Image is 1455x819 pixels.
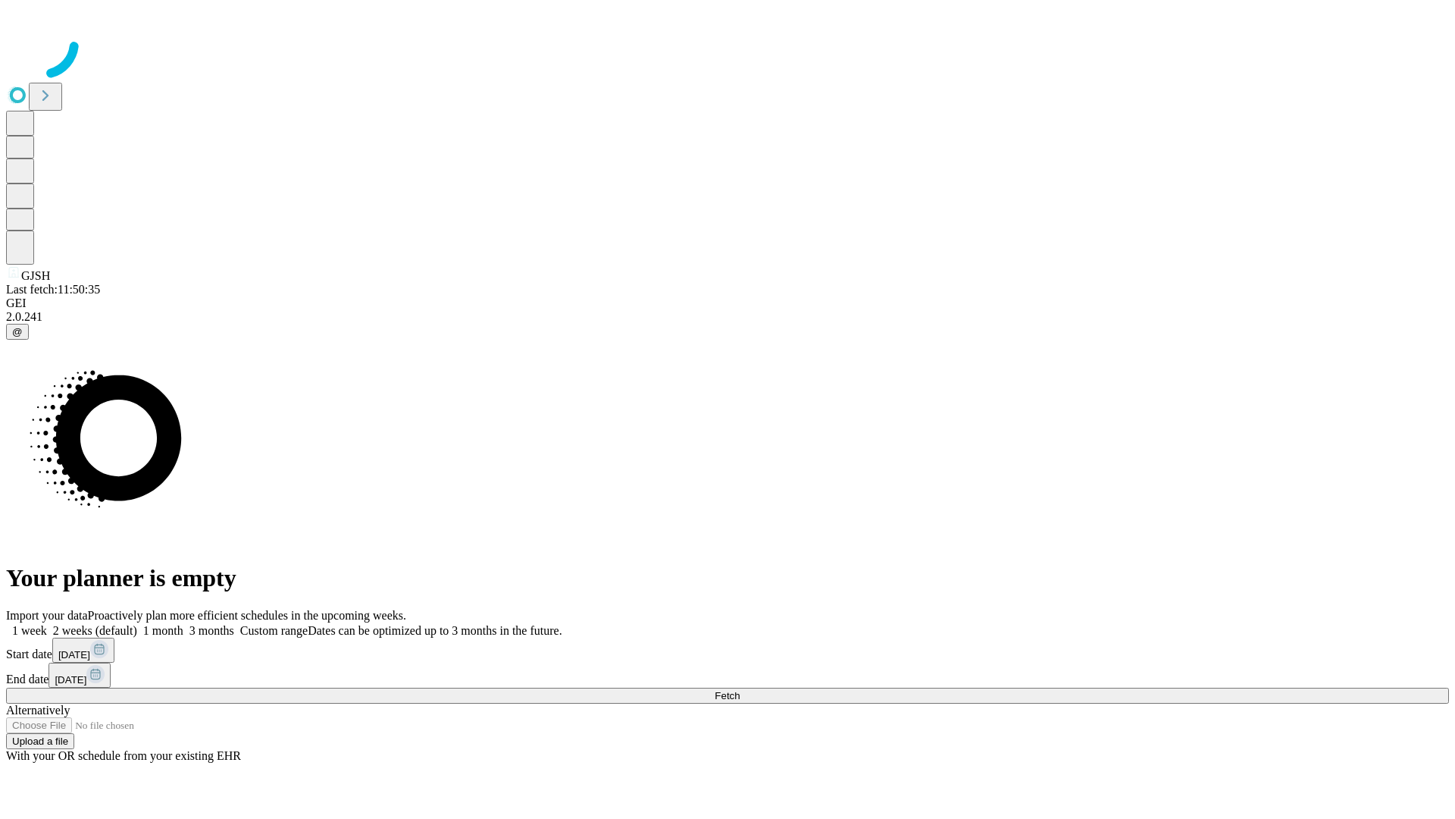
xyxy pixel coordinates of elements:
[240,624,308,637] span: Custom range
[6,283,100,296] span: Last fetch: 11:50:35
[12,624,47,637] span: 1 week
[6,564,1449,592] h1: Your planner is empty
[6,733,74,749] button: Upload a file
[715,690,740,701] span: Fetch
[55,674,86,686] span: [DATE]
[6,749,241,762] span: With your OR schedule from your existing EHR
[6,609,88,622] span: Import your data
[48,663,111,688] button: [DATE]
[12,326,23,337] span: @
[58,649,90,661] span: [DATE]
[6,324,29,340] button: @
[6,704,70,717] span: Alternatively
[308,624,562,637] span: Dates can be optimized up to 3 months in the future.
[88,609,406,622] span: Proactively plan more efficient schedules in the upcoming weeks.
[21,269,50,282] span: GJSH
[189,624,234,637] span: 3 months
[6,663,1449,688] div: End date
[6,638,1449,663] div: Start date
[6,310,1449,324] div: 2.0.241
[53,624,137,637] span: 2 weeks (default)
[52,638,114,663] button: [DATE]
[6,297,1449,310] div: GEI
[6,688,1449,704] button: Fetch
[143,624,183,637] span: 1 month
